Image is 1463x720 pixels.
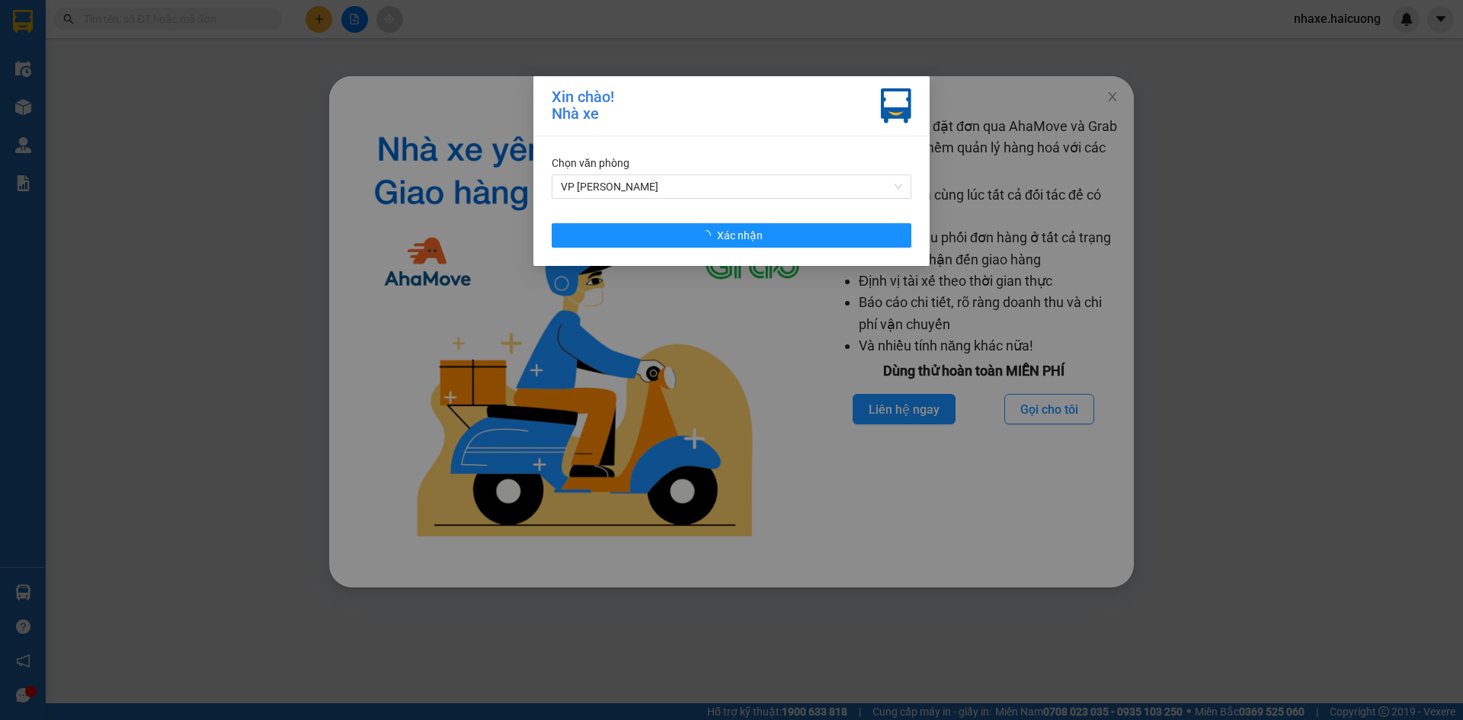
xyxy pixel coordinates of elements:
[881,88,911,123] img: vxr-icon
[552,223,911,248] button: Xác nhận
[552,155,911,171] div: Chọn văn phòng
[717,227,763,244] span: Xác nhận
[700,230,717,241] span: loading
[561,175,902,198] span: VP Nguyễn Văn Cừ
[552,88,614,123] div: Xin chào! Nhà xe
